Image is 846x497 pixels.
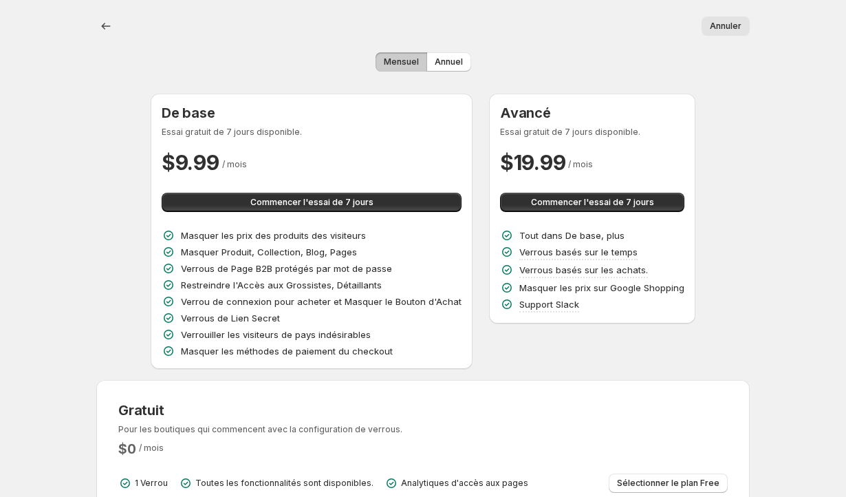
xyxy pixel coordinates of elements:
[96,17,116,36] button: Retour
[181,344,393,358] p: Masquer les méthodes de paiement du checkout
[568,159,593,169] span: / mois
[118,424,402,435] p: Pour les boutiques qui commencent avec la configuration de verrous.
[162,149,219,176] h2: $ 9.99
[500,193,684,212] button: Commencer l'essai de 7 jours
[181,278,382,292] p: Restreindre l'Accès aux Grossistes, Détaillants
[500,127,684,138] p: Essai gratuit de 7 jours disponible.
[500,149,565,176] h2: $ 19.99
[181,311,280,325] p: Verrous de Lien Secret
[710,21,741,32] span: Annuler
[376,52,427,72] button: Mensuel
[181,245,357,259] p: Masquer Produit, Collection, Blog, Pages
[118,441,136,457] h2: $ 0
[250,197,373,208] span: Commencer l'essai de 7 jours
[162,193,462,212] button: Commencer l'essai de 7 jours
[162,127,462,138] p: Essai gratuit de 7 jours disponible.
[162,105,462,121] h3: De base
[401,478,528,489] p: Analytiques d'accès aux pages
[519,229,625,242] p: Tout dans De base, plus
[426,52,471,72] button: Annuel
[222,159,247,169] span: / mois
[519,245,638,259] p: Verrous basés sur le temps
[435,56,463,67] span: Annuel
[181,262,392,275] p: Verrous de Page B2B protégés par mot de passe
[135,478,168,489] p: 1 Verrou
[181,328,371,341] p: Verrouiller les visiteurs de pays indésirables
[519,297,579,311] p: Support Slack
[181,295,462,308] p: Verrou de connexion pour acheter et Masquer le Bouton d'Achat
[195,478,373,489] p: Toutes les fonctionnalités sont disponibles.
[617,478,719,489] span: Sélectionner le plan Free
[384,56,419,67] span: Mensuel
[139,443,164,453] span: / mois
[519,263,648,277] p: Verrous basés sur les achats.
[181,229,366,242] p: Masquer les prix des produits des visiteurs
[702,17,750,36] button: Annuler
[609,474,728,493] button: Sélectionner le plan Free
[118,402,402,419] h3: Gratuit
[500,105,684,121] h3: Avancé
[531,197,654,208] span: Commencer l'essai de 7 jours
[519,281,684,295] p: Masquer les prix sur Google Shopping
